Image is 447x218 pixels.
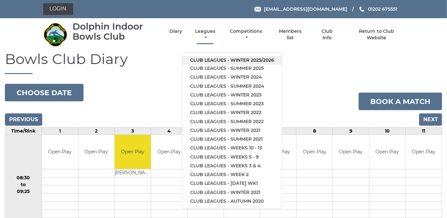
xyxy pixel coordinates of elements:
a: Club leagues - Summer 2022 [182,117,282,126]
a: Email [EMAIL_ADDRESS][DOMAIN_NAME] [255,6,347,13]
a: Diary [169,28,182,34]
a: Competitions [229,28,264,41]
img: Email [255,7,261,12]
a: Book a match [359,93,442,110]
td: 9 [333,128,369,135]
img: Dolphin Indoor Bowls Club [43,22,68,47]
a: Club leagues - Summer 2023 [182,99,282,108]
td: Open Play [333,135,369,169]
a: Club leagues - Weeks 3 & 4 [182,161,282,170]
a: Members list [275,28,305,41]
td: 2 [78,128,114,135]
a: Club leagues - Winter 2025/2026 [182,56,282,65]
img: Phone us [360,6,364,12]
button: Choose date [5,84,84,101]
td: [PERSON_NAME] [115,169,151,177]
input: Previous [5,113,42,126]
td: Time/Rink [5,128,42,135]
td: 11 [406,128,442,135]
a: Leagues [193,28,217,41]
a: Club Info [317,28,338,41]
div: Dolphin Indoor Bowls Club [72,21,158,42]
td: 1 [42,128,78,135]
input: Next [419,113,442,126]
td: 3 [114,128,151,135]
a: Login [43,3,73,15]
td: 10 [369,128,406,135]
a: Club leagues - Summer 2024 [182,82,282,91]
a: Club leagues - [DATE] wk1 [182,179,282,188]
a: Club leagues - Autumn 2020 [182,197,282,206]
td: Open Play [369,135,405,169]
td: Open Play [42,135,78,169]
a: Club leagues - Summer 2021 [182,135,282,144]
ul: Leagues [182,52,282,209]
td: 8 [296,128,333,135]
td: Open Play [78,135,114,169]
a: Club leagues - Week 2 [182,170,282,179]
a: Phone us 01202 675551 [359,6,397,13]
span: [EMAIL_ADDRESS][DOMAIN_NAME] [264,6,347,12]
td: Open Play [151,135,187,169]
td: Open Play [406,135,442,169]
a: Return to Club Website [349,28,404,41]
a: Club leagues - Weeks 10 - 13 [182,144,282,152]
td: Open Play [296,135,333,169]
td: Open Play [115,135,151,169]
a: Club leagues - Winter 2022 [182,108,282,117]
td: 4 [151,128,187,135]
a: Club leagues - Winter 2021 [182,188,282,197]
a: Club leagues - Winter 2024 [182,73,282,82]
h1: Bowls Club Diary [5,51,442,74]
a: Club leagues - Weeks 5 - 9 [182,153,282,161]
a: Club leagues - Summer 2025 [182,64,282,73]
a: Club leagues - Winter 2021 [182,126,282,135]
span: 01202 675551 [368,6,397,12]
a: Club leagues - Winter 2023 [182,91,282,99]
